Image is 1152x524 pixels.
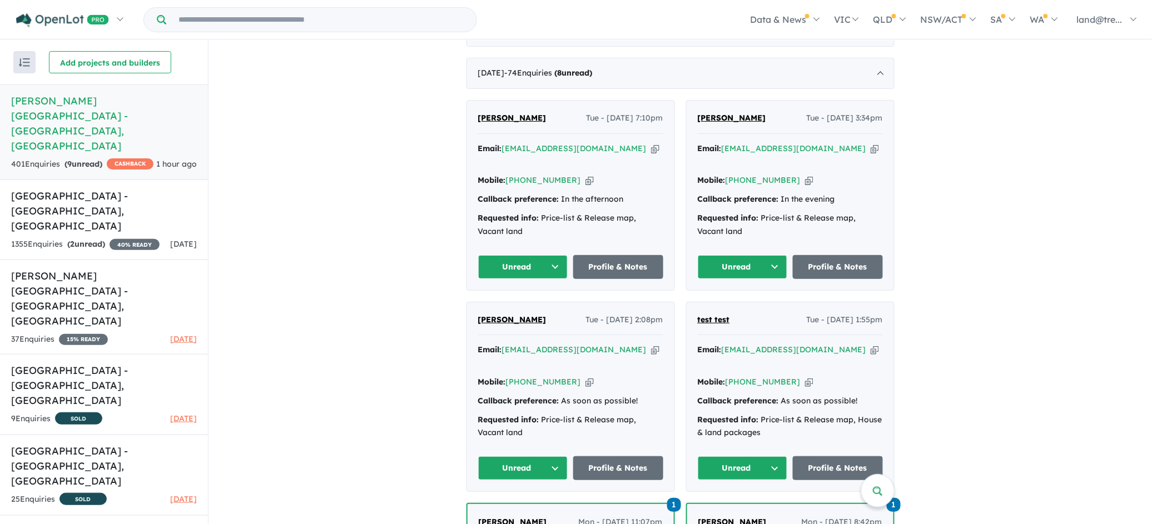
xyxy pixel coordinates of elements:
input: Try estate name, suburb, builder or developer [168,8,474,32]
strong: Mobile: [698,175,726,185]
span: Tue - [DATE] 3:34pm [807,112,883,125]
div: As soon as possible! [698,395,883,408]
strong: Callback preference: [698,396,779,406]
img: Openlot PRO Logo White [16,13,109,27]
button: Copy [585,174,594,186]
div: 9 Enquir ies [11,412,102,426]
span: [PERSON_NAME] [478,113,547,123]
div: 25 Enquir ies [11,493,107,507]
a: test test [698,313,730,327]
button: Copy [871,143,879,154]
a: 1 [667,497,681,512]
button: Unread [698,456,788,480]
strong: ( unread) [67,239,105,249]
a: [EMAIL_ADDRESS][DOMAIN_NAME] [502,345,647,355]
span: test test [698,315,730,325]
span: 15 % READY [59,334,108,345]
span: [PERSON_NAME] [478,315,547,325]
span: [DATE] [170,494,197,504]
div: 37 Enquir ies [11,333,108,346]
strong: Requested info: [478,415,539,425]
strong: Requested info: [698,415,759,425]
strong: ( unread) [64,159,102,169]
strong: Email: [478,345,502,355]
strong: Requested info: [698,213,759,223]
a: [PERSON_NAME] [698,112,766,125]
span: land@tre... [1077,14,1123,25]
span: Tue - [DATE] 1:55pm [807,313,883,327]
strong: Requested info: [478,213,539,223]
a: [PHONE_NUMBER] [726,175,801,185]
a: [PHONE_NUMBER] [726,377,801,387]
span: - 74 Enquir ies [505,68,593,78]
img: sort.svg [19,58,30,67]
a: Profile & Notes [793,255,883,279]
strong: Email: [478,143,502,153]
a: Profile & Notes [573,255,663,279]
strong: Callback preference: [478,396,559,406]
button: Copy [805,174,813,186]
span: Tue - [DATE] 2:08pm [586,313,663,327]
span: 1 [667,498,681,512]
a: [EMAIL_ADDRESS][DOMAIN_NAME] [722,345,866,355]
a: [EMAIL_ADDRESS][DOMAIN_NAME] [722,143,866,153]
strong: Callback preference: [478,194,559,204]
span: 8 [558,68,562,78]
strong: Callback preference: [698,194,779,204]
span: 1 hour ago [156,159,197,169]
a: [PERSON_NAME] [478,112,547,125]
div: In the evening [698,193,883,206]
button: Copy [651,143,659,154]
h5: [PERSON_NAME] [GEOGRAPHIC_DATA] - [GEOGRAPHIC_DATA] , [GEOGRAPHIC_DATA] [11,268,197,328]
div: Price-list & Release map, Vacant land [698,212,883,238]
button: Copy [585,376,594,388]
div: Price-list & Release map, Vacant land [478,413,663,440]
span: [DATE] [170,334,197,344]
div: 401 Enquir ies [11,158,153,171]
h5: [GEOGRAPHIC_DATA] - [GEOGRAPHIC_DATA] , [GEOGRAPHIC_DATA] [11,363,197,408]
a: Profile & Notes [793,456,883,480]
div: Price-list & Release map, Vacant land [478,212,663,238]
a: [PERSON_NAME] [478,313,547,327]
div: As soon as possible! [478,395,663,408]
span: [PERSON_NAME] [698,113,766,123]
strong: Mobile: [478,175,506,185]
button: Add projects and builders [49,51,171,73]
span: [DATE] [170,413,197,423]
button: Copy [651,344,659,356]
strong: Mobile: [478,377,506,387]
span: SOLD [55,412,102,425]
span: [DATE] [170,239,197,249]
strong: Email: [698,143,722,153]
div: In the afternoon [478,193,663,206]
strong: ( unread) [555,68,593,78]
a: [PHONE_NUMBER] [506,377,581,387]
a: [EMAIL_ADDRESS][DOMAIN_NAME] [502,143,647,153]
span: CASHBACK [107,158,153,169]
h5: [PERSON_NAME][GEOGRAPHIC_DATA] - [GEOGRAPHIC_DATA] , [GEOGRAPHIC_DATA] [11,93,197,153]
strong: Mobile: [698,377,726,387]
div: Price-list & Release map, House & land packages [698,413,883,440]
button: Unread [698,255,788,279]
h5: [GEOGRAPHIC_DATA] - [GEOGRAPHIC_DATA] , [GEOGRAPHIC_DATA] [11,188,197,233]
span: Tue - [DATE] 7:10pm [587,112,663,125]
div: 1355 Enquir ies [11,238,160,251]
button: Unread [478,255,568,279]
strong: Email: [698,345,722,355]
div: [DATE] [466,58,895,89]
h5: [GEOGRAPHIC_DATA] - [GEOGRAPHIC_DATA] , [GEOGRAPHIC_DATA] [11,443,197,488]
span: 2 [70,239,75,249]
a: [PHONE_NUMBER] [506,175,581,185]
span: 40 % READY [110,239,160,250]
span: 9 [67,159,72,169]
button: Copy [805,376,813,388]
a: Profile & Notes [573,456,663,480]
span: SOLD [59,493,107,505]
button: Copy [871,344,879,356]
button: Unread [478,456,568,480]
